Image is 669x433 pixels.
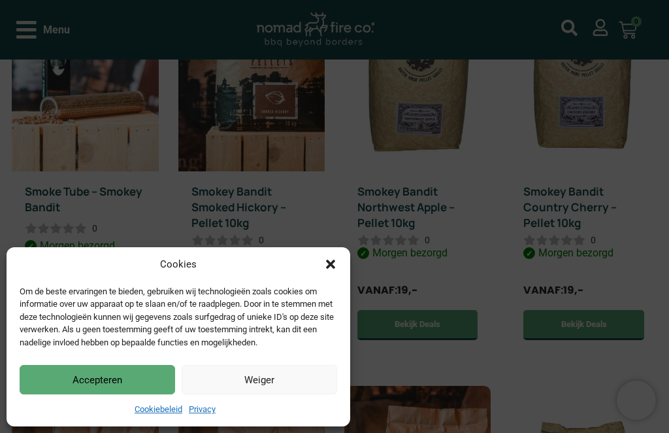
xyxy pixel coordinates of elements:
a: Cookiebeleid [135,404,182,414]
div: Cookies [160,257,197,272]
div: Om de beste ervaringen te bieden, gebruiken wij technologieën zoals cookies om informatie over uw... [20,285,336,349]
iframe: Brevo live chat [617,381,656,420]
button: Accepteren [20,365,175,394]
button: Weiger [182,365,337,394]
div: Dialog sluiten [324,258,337,271]
a: Privacy [189,404,216,414]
